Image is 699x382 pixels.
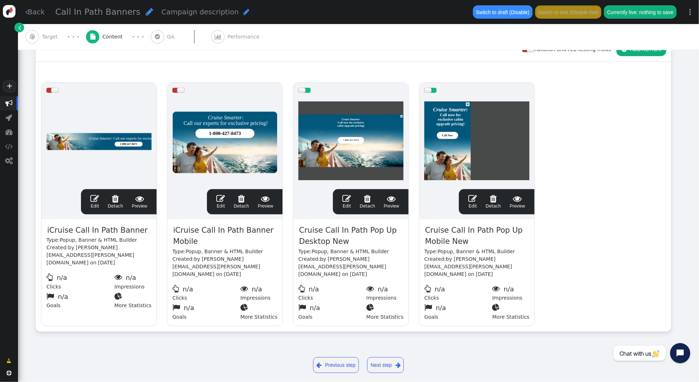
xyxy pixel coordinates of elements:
span:  [6,114,13,121]
a: Detach [234,194,249,209]
div: · · · [67,32,79,42]
a:  Content · · · [86,24,151,50]
div: More Statistics [492,302,529,321]
span: Popup, Banner & HTML Builder [186,249,263,254]
span: n/a [378,285,388,293]
span: Campaign description [162,8,239,16]
span: Cruise Call In Path Pop Up Desktop New [298,224,403,248]
div: Clicks [46,272,114,291]
span: n/a [58,293,68,300]
span: n/a [310,304,320,311]
span:  [5,128,13,136]
div: More Statistics [366,302,403,321]
span:  [30,34,35,40]
span:  [5,143,13,150]
div: More Statistics [240,302,278,321]
a: Preview [132,194,147,209]
span: Detach [360,194,375,209]
button: Switch to draft (Disable) [473,5,532,18]
span:  [243,8,249,15]
a: Preview [384,194,399,209]
span:  [46,292,56,300]
span: n/a [504,285,514,293]
span: by [PERSON_NAME][EMAIL_ADDRESS][PERSON_NAME][DOMAIN_NAME] on [DATE] [298,256,386,277]
span: by [PERSON_NAME][EMAIL_ADDRESS][PERSON_NAME][DOMAIN_NAME] on [DATE] [46,245,134,265]
span:  [90,34,95,40]
div: Goals [298,302,366,321]
span: n/a [126,274,136,281]
span:  [240,304,250,311]
span:  [6,370,12,376]
span: Detach [108,194,123,209]
span:  [155,34,160,40]
a: Detach [486,194,501,209]
div: Clicks [424,283,492,302]
span: Call In Path Banners [55,7,141,17]
span:  [240,285,250,292]
span:  [492,285,502,292]
span:  [216,194,225,203]
span: by [PERSON_NAME][EMAIL_ADDRESS][PERSON_NAME][DOMAIN_NAME] on [DATE] [424,256,512,277]
span:  [7,357,12,365]
a: Preview [258,194,273,209]
div: More Statistics [114,291,152,310]
a: Detach [360,194,375,209]
span:  [492,304,502,311]
span:  [108,194,123,203]
span: iCruise Call In Path Banner Mobile [172,224,278,248]
span:  [258,194,273,203]
span:  [215,34,221,40]
span: Target [42,33,61,41]
div: Type: [46,236,152,244]
a: Edit [468,194,477,209]
div: Type: [298,248,403,255]
span:  [510,194,525,203]
span: QA [167,33,177,41]
a:  [2,354,17,367]
span:  [424,304,434,311]
span: Performance [227,33,262,41]
span: Popup, Banner & HTML Builder [312,249,389,254]
a: Next step [367,357,404,373]
span: Popup, Banner & HTML Builder [438,249,515,254]
div: Clicks [172,283,240,302]
span:  [468,194,477,203]
div: Created: [298,255,403,278]
div: Goals [46,291,114,310]
span:  [90,194,99,203]
span: Detach [234,194,249,209]
div: Goals [172,302,240,321]
a:  [14,23,24,32]
div: Impressions [114,272,152,291]
span:  [234,194,249,203]
a: Edit [342,194,351,209]
a: Preview [510,194,525,209]
a: Previous step [313,357,359,373]
span:  [19,24,22,31]
span: by [PERSON_NAME][EMAIL_ADDRESS][PERSON_NAME][DOMAIN_NAME] on [DATE] [172,256,260,277]
span:  [146,8,153,16]
span: Preview [384,194,399,209]
span:  [114,273,124,281]
button: Switch to test (Disable live) [535,5,602,18]
span:  [366,285,376,292]
span:  [366,304,376,311]
a: Detach [108,194,123,209]
span:  [5,100,13,107]
a: ⋮ [682,1,699,23]
span:  [298,285,307,292]
span:  [46,273,55,281]
span:  [298,304,308,311]
div: Impressions [240,283,278,302]
span: iCruise Call In Path Banner [46,224,148,237]
div: Goals [424,302,492,321]
a: Back [25,7,45,17]
span: Preview [510,194,525,209]
span: n/a [436,304,446,311]
span:  [316,361,321,370]
a:  Target · · · [26,24,86,50]
div: Impressions [492,283,529,302]
span:  [172,304,182,311]
span:  [486,194,501,203]
span:  [114,292,124,300]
